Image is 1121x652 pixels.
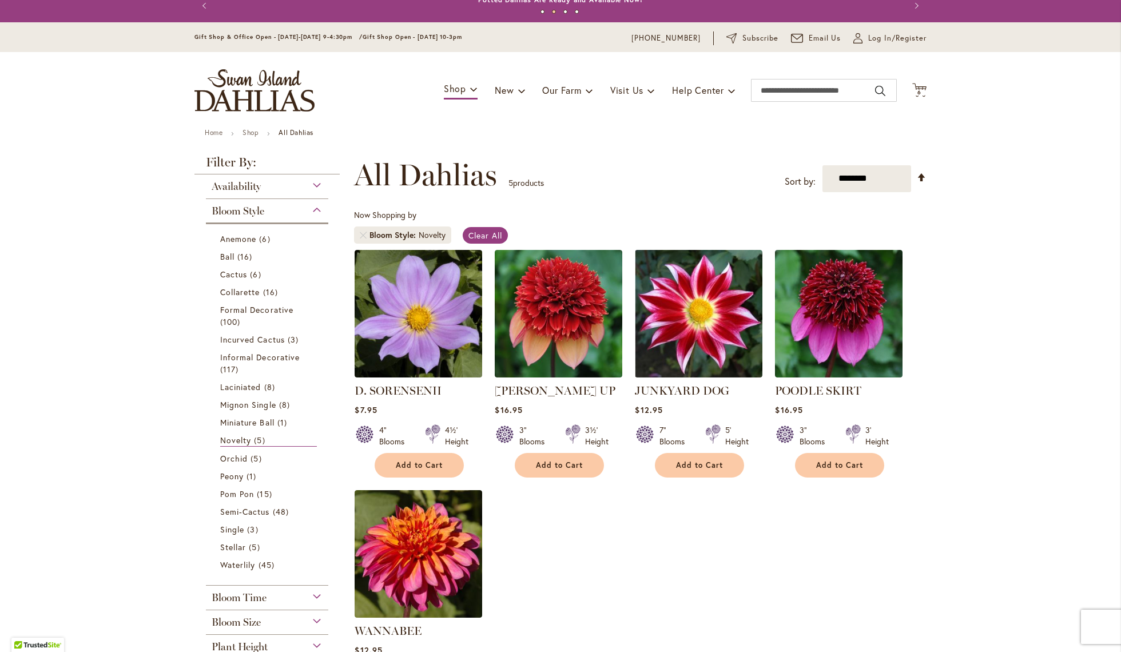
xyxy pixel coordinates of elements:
[536,460,583,470] span: Add to Cart
[220,233,317,245] a: Anemone 6
[853,33,927,44] a: Log In/Register
[205,128,222,137] a: Home
[379,424,411,447] div: 4" Blooms
[785,171,816,192] label: Sort by:
[220,251,234,262] span: Ball
[220,470,317,482] a: Peony 1
[194,69,315,112] a: store logo
[360,232,367,238] a: Remove Bloom Style Novelty
[220,287,260,297] span: Collarette
[220,268,317,280] a: Cactus 6
[363,33,462,41] span: Gift Shop Open - [DATE] 10-3pm
[355,404,377,415] span: $7.95
[279,128,313,137] strong: All Dahlias
[250,268,264,280] span: 6
[631,33,701,44] a: [PHONE_NUMBER]
[259,233,273,245] span: 6
[355,369,482,380] a: D. SORENSENII
[495,250,622,377] img: GITTY UP
[635,404,662,415] span: $12.95
[243,128,259,137] a: Shop
[868,33,927,44] span: Log In/Register
[635,250,762,377] img: JUNKYARD DOG
[220,352,300,363] span: Informal Decorative
[445,424,468,447] div: 4½' Height
[672,84,724,96] span: Help Center
[816,460,863,470] span: Add to Cart
[495,404,522,415] span: $16.95
[552,10,556,14] button: 2 of 4
[775,384,861,397] a: POODLE SKIRT
[369,229,419,241] span: Bloom Style
[220,417,275,428] span: Miniature Ball
[800,424,832,447] div: 3" Blooms
[355,384,442,397] a: D. SORENSENII
[809,33,841,44] span: Email Us
[795,453,884,478] button: Add to Cart
[212,180,261,193] span: Availability
[220,542,246,552] span: Stellar
[463,227,508,244] a: Clear All
[355,250,482,377] img: D. SORENSENII
[220,523,317,535] a: Single 3
[220,381,261,392] span: Laciniated
[247,470,259,482] span: 1
[220,453,248,464] span: Orchid
[655,453,744,478] button: Add to Cart
[742,33,778,44] span: Subscribe
[220,251,317,263] a: Ball 16
[610,84,643,96] span: Visit Us
[220,416,317,428] a: Miniature Ball 1
[635,384,729,397] a: JUNKYARD DOG
[220,381,317,393] a: Laciniated 8
[220,488,317,500] a: Pom Pon 15
[220,351,317,375] a: Informal Decorative 117
[540,10,544,14] button: 1 of 4
[263,286,281,298] span: 16
[251,452,264,464] span: 5
[254,434,268,446] span: 5
[508,177,513,188] span: 5
[575,10,579,14] button: 4 of 4
[194,33,363,41] span: Gift Shop & Office Open - [DATE]-[DATE] 9-4:30pm /
[9,611,41,643] iframe: Launch Accessibility Center
[354,209,416,220] span: Now Shopping by
[220,304,293,315] span: Formal Decorative
[257,488,275,500] span: 15
[220,399,276,410] span: Mignon Single
[220,524,244,535] span: Single
[355,624,422,638] a: WANNABEE
[220,334,285,345] span: Incurved Cactus
[355,490,482,618] img: WANNABEE
[277,416,290,428] span: 1
[775,404,802,415] span: $16.95
[220,506,317,518] a: Semi-Cactus 48
[495,384,615,397] a: [PERSON_NAME] UP
[508,174,544,192] p: products
[519,424,551,447] div: 3" Blooms
[212,591,267,604] span: Bloom Time
[220,316,243,328] span: 100
[279,399,293,411] span: 8
[791,33,841,44] a: Email Us
[865,424,889,447] div: 3' Height
[288,333,301,345] span: 3
[220,488,254,499] span: Pom Pon
[635,369,762,380] a: JUNKYARD DOG
[220,506,270,517] span: Semi-Cactus
[725,424,749,447] div: 5' Height
[220,471,244,482] span: Peony
[495,369,622,380] a: GITTY UP
[542,84,581,96] span: Our Farm
[495,84,514,96] span: New
[259,559,277,571] span: 45
[515,453,604,478] button: Add to Cart
[212,205,264,217] span: Bloom Style
[220,434,317,447] a: Novelty 5
[354,158,497,192] span: All Dahlias
[273,506,292,518] span: 48
[563,10,567,14] button: 3 of 4
[220,363,241,375] span: 117
[220,399,317,411] a: Mignon Single 8
[585,424,609,447] div: 3½' Height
